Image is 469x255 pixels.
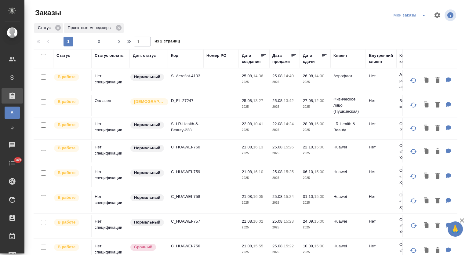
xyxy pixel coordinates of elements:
p: Физическое лицо (Пушкинская) [333,96,363,115]
button: Удалить [432,195,443,207]
button: 2 [94,37,104,46]
p: ООО «ЛР РУС» [399,121,429,133]
div: Статус по умолчанию для стандартных заказов [130,194,165,202]
button: Удалить [432,220,443,232]
p: Huawei [333,144,363,150]
p: 01.10, [303,194,314,199]
p: Статус [38,25,53,31]
p: 14:40 [284,74,294,78]
td: Нет спецификации [92,215,130,237]
p: В работе [58,219,75,225]
p: 14:00 [314,74,324,78]
span: Посмотреть информацию [445,9,457,21]
p: В работе [58,145,75,151]
button: Клонировать [421,195,432,207]
p: 15:22 [284,244,294,248]
p: 25.08, [242,98,253,103]
div: Выставляет ПМ после принятия заказа от КМа [53,144,88,152]
p: 16:10 [253,169,263,174]
button: Клонировать [421,122,432,135]
p: В работе [58,99,75,105]
p: 25.08, [272,194,284,199]
p: 10:41 [253,122,263,126]
p: 2025 [242,127,266,133]
p: 2025 [242,150,266,156]
a: В [5,107,20,119]
p: 2025 [242,79,266,85]
p: 15:00 [314,244,324,248]
div: Номер PO [206,53,226,59]
p: Аэрофлот - российские авиалинии [399,71,429,90]
p: 25.08, [272,244,284,248]
div: Статус по умолчанию для стандартных заказов [130,144,165,152]
p: ООО «Техкомпания Хуавэй» [399,167,429,186]
p: Нет [369,243,393,249]
p: 15:26 [284,145,294,149]
div: Выставляет ПМ после принятия заказа от КМа [53,194,88,202]
p: 15:00 [314,194,324,199]
p: Нет [369,121,393,127]
button: Клонировать [421,220,432,232]
div: Статус по умолчанию для стандартных заказов [130,73,165,81]
td: Нет спецификации [92,118,130,139]
p: ООО «Техкомпания Хуавэй» [399,217,429,235]
p: 2025 [272,175,297,181]
div: Выставляется автоматически для первых 3 заказов нового контактного лица. Особое внимание [130,98,165,106]
p: S_LR-Health-&-Beauty-238 [171,121,200,133]
div: Дата создания [242,53,260,65]
p: 2025 [272,104,297,110]
p: 2025 [242,175,266,181]
p: 16:00 [314,122,324,126]
span: В [8,110,17,116]
p: D_FL-27247 [171,98,200,104]
span: Ф [8,125,17,131]
p: 21.08, [242,169,253,174]
div: Выставляет ПМ после принятия заказа от КМа [53,169,88,177]
p: Нет [369,218,393,224]
p: 16:02 [253,219,263,224]
div: Контрагент клиента [399,53,429,65]
p: Нет [369,169,393,175]
div: Дата сдачи [303,53,321,65]
button: Удалить [432,122,443,135]
p: Нет [369,144,393,150]
p: 06.10, [303,169,314,174]
p: В работе [58,74,75,80]
div: Внутренний клиент [369,53,393,65]
p: 22.08, [272,122,284,126]
p: 21.08, [242,219,253,224]
button: Обновить [406,98,421,112]
p: LR Health & Beauty [333,121,363,133]
p: 2025 [242,224,266,231]
p: В работе [58,122,75,128]
div: Статус оплаты [95,53,125,59]
div: Выставляет ПМ после принятия заказа от КМа [53,121,88,129]
p: 12:00 [314,98,324,103]
p: Нормальный [134,195,160,201]
p: 15:00 [314,169,324,174]
p: Проектные менеджеры [68,25,114,31]
a: Ф [5,122,20,134]
p: 10.09, [303,244,314,248]
div: Статус по умолчанию для стандартных заказов [130,121,165,129]
p: 2025 [242,200,266,206]
p: Huawei [333,169,363,175]
p: 2025 [272,127,297,133]
p: 14:36 [253,74,263,78]
p: 21.08, [242,145,253,149]
p: 15:24 [284,194,294,199]
p: Срочный [134,244,152,250]
button: Удалить [432,145,443,158]
div: Статус по умолчанию для стандартных заказов [130,218,165,227]
p: Нормальный [134,74,160,80]
div: Выставляется автоматически, если на указанный объем услуг необходимо больше времени в стандартном... [130,243,165,251]
p: 22.10, [303,145,314,149]
p: 2025 [272,79,297,85]
span: 2 [94,38,104,45]
button: Удалить [432,99,443,111]
p: 15:25 [284,169,294,174]
p: 26.08, [303,74,314,78]
p: [DEMOGRAPHIC_DATA] [134,99,165,105]
button: Обновить [406,169,421,184]
p: 25.08, [272,169,284,174]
